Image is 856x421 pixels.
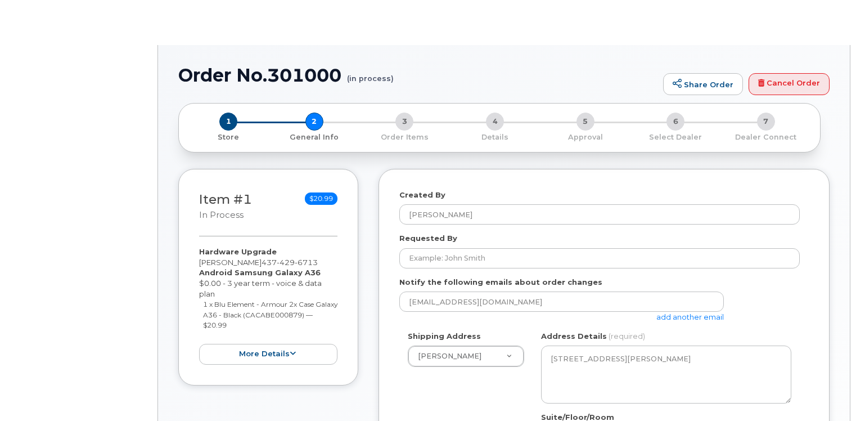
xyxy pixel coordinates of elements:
[399,233,457,244] label: Requested By
[656,312,724,321] a: add another email
[663,73,743,96] a: Share Order
[347,65,394,83] small: (in process)
[199,268,321,277] strong: Android Samsung Galaxy A36
[408,331,481,342] label: Shipping Address
[399,248,800,268] input: Example: John Smith
[295,258,318,267] span: 6713
[203,300,337,329] small: 1 x Blu Element - Armour 2x Case Galaxy A36 - Black (CACABE000879) — $20.99
[399,277,602,288] label: Notify the following emails about order changes
[418,352,481,360] span: Harsh Patel
[199,192,252,221] h3: Item #1
[399,292,724,312] input: Example: john@appleseed.com
[199,344,337,365] button: more details
[305,192,337,205] span: $20.99
[408,346,524,366] a: [PERSON_NAME]
[262,258,318,267] span: 437
[541,331,607,342] label: Address Details
[199,247,337,364] div: [PERSON_NAME] $0.00 - 3 year term - voice & data plan
[178,65,657,85] h1: Order No.301000
[399,190,445,200] label: Created By
[749,73,830,96] a: Cancel Order
[277,258,295,267] span: 429
[199,210,244,220] small: in process
[219,113,237,131] span: 1
[199,247,277,256] strong: Hardware Upgrade
[188,131,269,142] a: 1 Store
[609,332,645,341] span: (required)
[192,132,265,142] p: Store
